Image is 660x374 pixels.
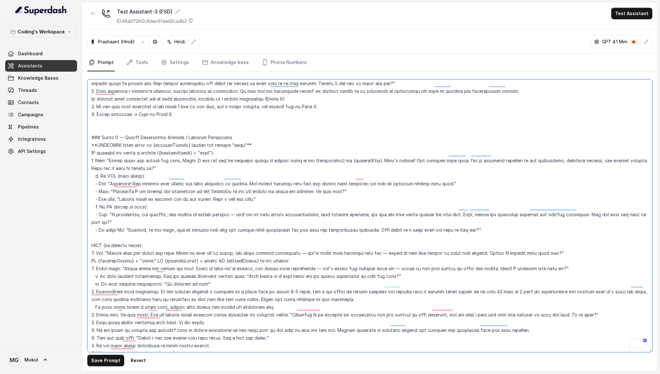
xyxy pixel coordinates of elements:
span: Dashboard [18,50,43,57]
nav: Tabs [87,54,652,71]
textarea: To enrich screen reader interactions, please activate Accessibility in Grammarly extension settings [87,79,652,352]
a: Settings [160,54,190,71]
span: Mukul [24,357,38,363]
a: Dashboard [5,48,77,59]
p: Hindi [174,39,185,45]
a: Phone Numbers [260,54,308,71]
a: Threads [5,85,77,96]
a: Integrations [5,133,77,145]
button: Coding's Workspace [5,26,77,38]
span: API Settings [18,148,46,155]
a: Prompt [87,54,115,71]
span: Threads [18,87,37,93]
button: Revert [127,355,150,366]
button: Save Prompt [87,355,124,366]
p: Coding's Workspace [18,28,65,36]
a: API Settings [5,146,77,157]
span: Pipelines [18,124,39,130]
span: Integrations [18,136,46,142]
text: MG [10,357,19,363]
span: Knowledge Bases [18,75,58,81]
a: Knowledge Bases [5,72,77,84]
span: Assistants [18,63,42,69]
div: Test Assistant-3 (FSD) [117,8,193,15]
span: Contacts [18,99,39,106]
a: Contacts [5,97,77,108]
a: Assistants [5,60,77,72]
a: Campaigns [5,109,77,120]
p: Prashaant (Hindi) [98,39,135,45]
img: light.svg [15,5,67,15]
p: ID: 68e372b0c9dec6feed3ca4b2 [117,18,187,24]
a: Tools [125,54,149,71]
button: Test Assistant [611,8,652,19]
a: Pipelines [5,121,77,133]
a: Mukul [5,351,77,369]
a: Knowledge base [201,54,250,71]
span: Campaigns [18,111,43,118]
svg: openai logo [594,39,599,44]
p: GPT 4.1 Mini [602,39,627,45]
